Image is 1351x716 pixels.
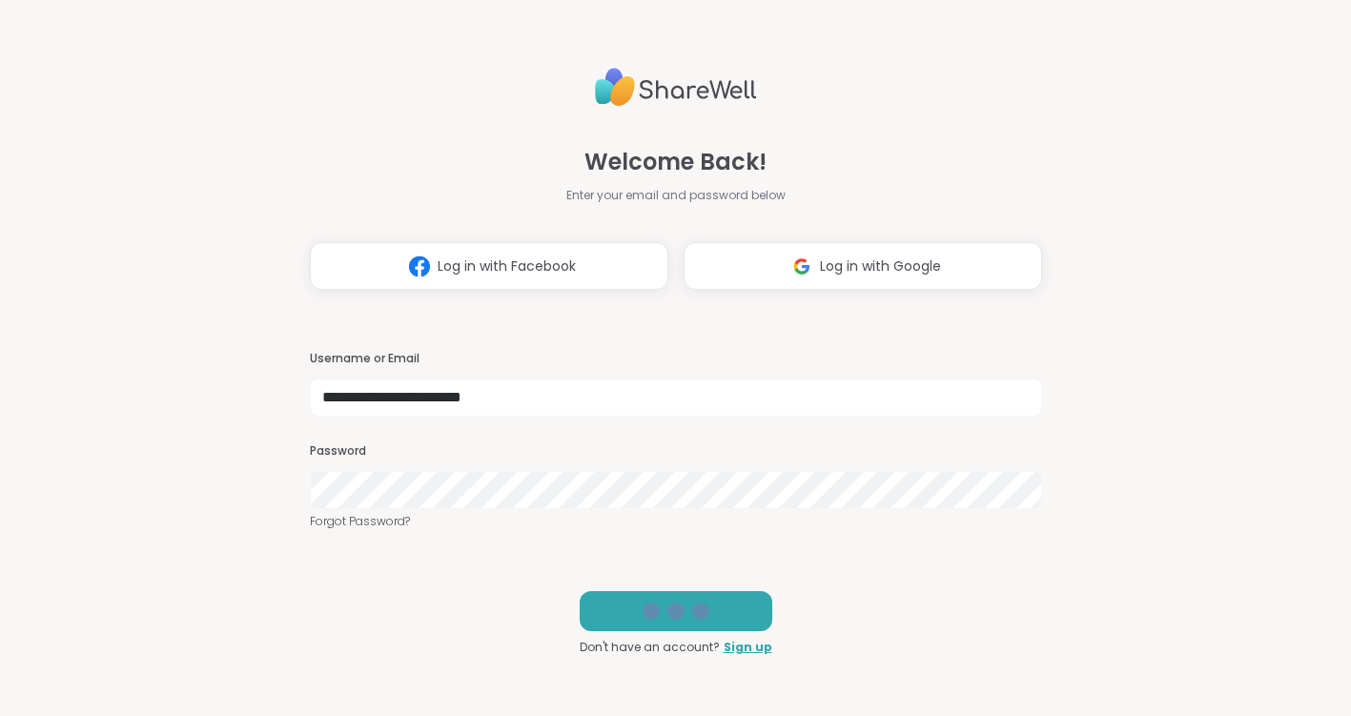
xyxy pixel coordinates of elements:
span: Enter your email and password below [566,187,786,204]
a: Forgot Password? [310,513,1042,530]
h3: Password [310,443,1042,460]
span: Don't have an account? [580,639,720,656]
img: ShareWell Logo [595,60,757,114]
a: Sign up [724,639,772,656]
span: Welcome Back! [584,145,767,179]
h3: Username or Email [310,351,1042,367]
